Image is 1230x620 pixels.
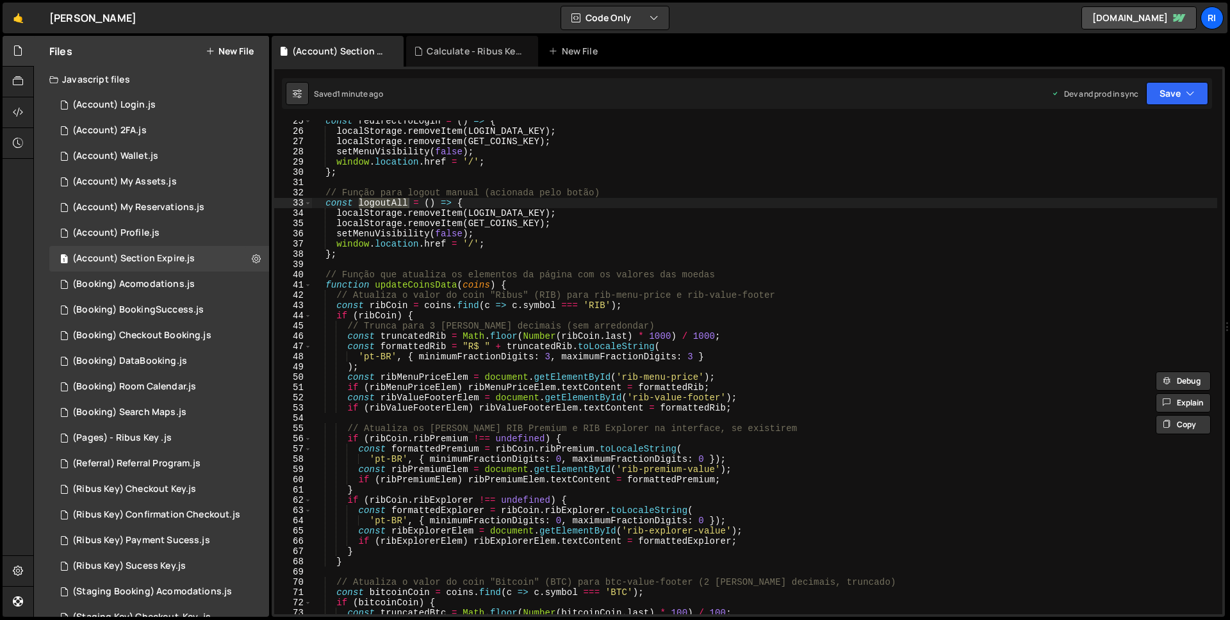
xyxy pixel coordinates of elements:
div: 53 [274,403,312,413]
div: 16291/44358.js [49,92,269,118]
div: 16291/44049.js [49,451,269,477]
div: [PERSON_NAME] [49,10,136,26]
div: 16291/44046.js [49,400,269,425]
div: 47 [274,341,312,352]
div: 43 [274,300,312,311]
div: 16291/44036.js [49,195,269,220]
div: (Booking) Room Calendar.js [72,381,196,393]
div: 35 [274,218,312,229]
div: 51 [274,382,312,393]
div: 63 [274,505,312,516]
button: Save [1146,82,1208,105]
div: 28 [274,147,312,157]
div: 16291/44038.js [49,297,269,323]
div: 50 [274,372,312,382]
div: 58 [274,454,312,464]
div: 38 [274,249,312,259]
div: 69 [274,567,312,577]
button: New File [206,46,254,56]
div: Dev and prod in sync [1051,88,1138,99]
div: (Account) My Assets.js [72,176,177,188]
div: Calculate - Ribus Key.js [427,45,523,58]
div: 16291/44047.js [49,425,269,451]
div: 66 [274,536,312,546]
div: 45 [274,321,312,331]
a: 🤙 [3,3,34,33]
button: Debug [1156,371,1211,391]
div: 30 [274,167,312,177]
div: 16291/44051.js [49,477,269,502]
div: 67 [274,546,312,557]
div: 37 [274,239,312,249]
div: (Staging Booking) Acomodations.js [72,586,232,598]
a: Ri [1201,6,1224,29]
div: (Ribus Key) Payment Sucess.js [72,535,210,546]
div: 52 [274,393,312,403]
div: 72 [274,598,312,608]
div: 49 [274,362,312,372]
div: 16291/44052.js [49,502,269,528]
div: 33 [274,198,312,208]
div: 40 [274,270,312,280]
div: 60 [274,475,312,485]
button: Copy [1156,415,1211,434]
div: 16291/44056.js [49,579,269,605]
div: (Booking) Checkout Booking.js [72,330,211,341]
div: New File [548,45,602,58]
div: 16291/44037.js [49,272,269,297]
div: 56 [274,434,312,444]
span: 1 [60,255,68,265]
div: 39 [274,259,312,270]
div: 73 [274,608,312,618]
div: 61 [274,485,312,495]
div: 70 [274,577,312,587]
div: 26 [274,126,312,136]
div: 31 [274,177,312,188]
div: 44 [274,311,312,321]
div: 32 [274,188,312,198]
div: (Account) Login.js [72,99,156,111]
div: (Booking) DataBooking.js [72,355,187,367]
div: 54 [274,413,312,423]
div: 16291/43983.js [49,220,269,246]
div: (Ribus Key) Sucess Key.js [72,560,186,572]
div: 16291/44055.js [49,553,269,579]
div: 16291/44045.js [49,374,269,400]
div: 16291/43984.js [49,246,269,272]
div: 62 [274,495,312,505]
div: (Account) Wallet.js [72,151,158,162]
a: [DOMAIN_NAME] [1081,6,1197,29]
div: 41 [274,280,312,290]
div: (Account) My Reservations.js [72,202,204,213]
div: Saved [314,88,383,99]
div: 36 [274,229,312,239]
div: 16291/44040.js [49,348,269,374]
h2: Files [49,44,72,58]
div: 46 [274,331,312,341]
div: 16291/44035.js [49,169,269,195]
div: 16291/44034.js [49,118,269,143]
div: (Pages) - Ribus Key .js [72,432,172,444]
div: (Account) 2FA.js [72,125,147,136]
div: (Referral) Referral Program.js [72,458,201,469]
div: (Account) Section Expire.js [72,253,195,265]
div: 59 [274,464,312,475]
div: 65 [274,526,312,536]
div: (Ribus Key) Checkout Key.js [72,484,196,495]
div: 42 [274,290,312,300]
div: Javascript files [34,67,269,92]
div: 48 [274,352,312,362]
button: Code Only [561,6,669,29]
div: 27 [274,136,312,147]
div: 25 [274,116,312,126]
div: 1 minute ago [337,88,383,99]
div: (Account) Profile.js [72,227,160,239]
div: 16291/44039.js [49,323,269,348]
button: Explain [1156,393,1211,412]
div: 16291/44054.js [49,528,269,553]
div: 16291/44384.js [49,143,269,169]
div: 29 [274,157,312,167]
div: 68 [274,557,312,567]
div: (Booking) Search Maps.js [72,407,186,418]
